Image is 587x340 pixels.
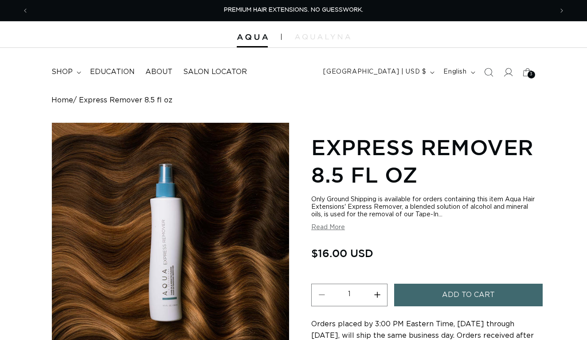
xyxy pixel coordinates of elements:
nav: breadcrumbs [51,96,535,105]
button: English [438,64,478,81]
span: $16.00 USD [311,245,373,262]
a: About [140,62,178,82]
button: Read More [311,224,345,231]
span: About [145,67,172,77]
span: PREMIUM HAIR EXTENSIONS. NO GUESSWORK. [224,7,363,13]
button: Next announcement [552,2,571,19]
span: [GEOGRAPHIC_DATA] | USD $ [323,67,426,77]
button: [GEOGRAPHIC_DATA] | USD $ [318,64,438,81]
span: Education [90,67,135,77]
span: shop [51,67,73,77]
h1: Express Remover 8.5 fl oz [311,133,536,189]
span: English [443,67,466,77]
span: Salon Locator [183,67,247,77]
summary: shop [46,62,85,82]
img: aqualyna.com [295,34,350,39]
div: Only Ground Shipping is available for orders containing this item Aqua Hair Extensions' Express R... [311,196,536,219]
a: Salon Locator [178,62,252,82]
a: Education [85,62,140,82]
span: Express Remover 8.5 fl oz [79,96,172,105]
summary: Search [479,63,498,82]
img: Aqua Hair Extensions [237,34,268,40]
button: Previous announcement [16,2,35,19]
span: Add to cart [442,284,495,306]
button: Add to cart [394,284,543,306]
span: 3 [530,71,533,78]
a: Home [51,96,73,105]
